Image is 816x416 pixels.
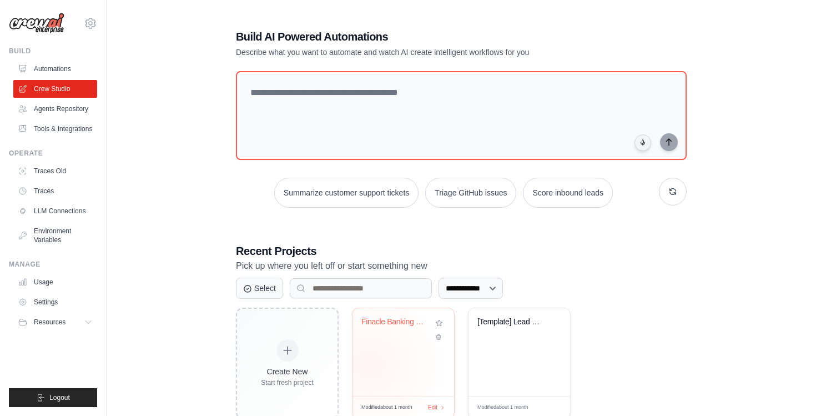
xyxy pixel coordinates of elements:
div: Build [9,47,97,56]
button: Get new suggestions [659,178,687,206]
p: Describe what you want to automate and watch AI create intelligent workflows for you [236,47,609,58]
span: Modified about 1 month [361,404,412,412]
div: Operate [9,149,97,158]
button: Logout [9,388,97,407]
a: Traces [13,182,97,200]
a: Automations [13,60,97,78]
span: Logout [49,393,70,402]
img: Logo [9,13,64,34]
button: Add to favorites [433,317,445,329]
h1: Build AI Powered Automations [236,29,609,44]
a: Settings [13,293,97,311]
div: Finacle Banking Lead Scoring Crew [361,317,429,327]
button: Click to speak your automation idea [634,134,651,151]
div: Start fresh project [261,378,314,387]
span: Edit [544,403,553,412]
span: Resources [34,318,66,327]
a: Traces Old [13,162,97,180]
button: Summarize customer support tickets [274,178,419,208]
button: Delete project [433,332,445,343]
a: Crew Studio [13,80,97,98]
a: Agents Repository [13,100,97,118]
button: Score inbound leads [523,178,613,208]
a: Environment Variables [13,222,97,249]
div: Manage [9,260,97,269]
p: Pick up where you left off or start something new [236,259,687,273]
span: Edit [428,403,437,412]
a: Usage [13,273,97,291]
h3: Recent Projects [236,243,687,259]
span: Modified about 1 month [477,404,528,412]
a: LLM Connections [13,202,97,220]
div: Create New [261,366,314,377]
button: Select [236,278,283,299]
a: Tools & Integrations [13,120,97,138]
button: Resources [13,313,97,331]
iframe: Chat Widget [760,363,816,416]
button: Triage GitHub issues [425,178,516,208]
div: [Template] Lead Scoring and Strategy Crew [477,317,545,327]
